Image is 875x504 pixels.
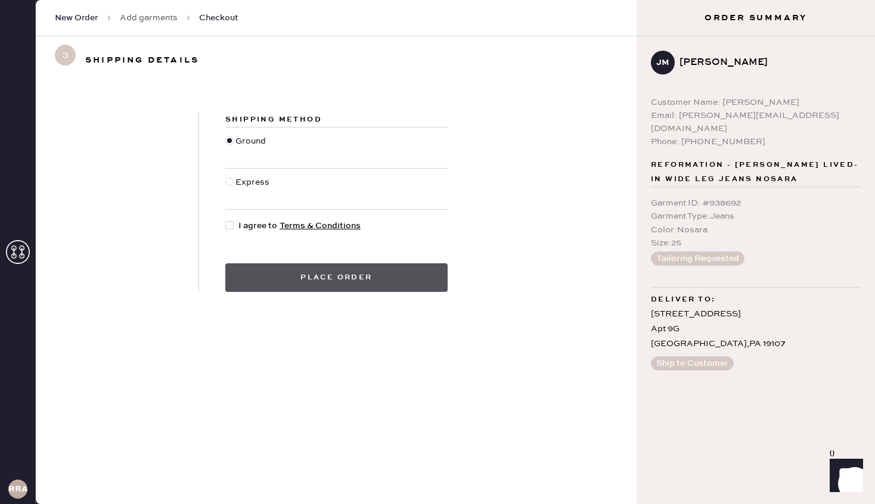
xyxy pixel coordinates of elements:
[656,58,669,67] h3: JM
[651,356,734,371] button: Ship to Customer
[8,485,27,493] h3: RRA
[55,12,98,24] span: New Order
[651,293,715,307] span: Deliver to:
[679,55,851,70] div: [PERSON_NAME]
[651,158,861,186] span: Reformation - [PERSON_NAME] lived-in wide leg jeans Nosara
[651,210,861,223] div: Garment Type : Jeans
[235,176,272,202] div: Express
[651,223,861,237] div: Color : Nosara
[225,115,322,124] span: Shipping Method
[818,450,870,502] iframe: Front Chat
[651,251,744,266] button: Tailoring Requested
[651,307,861,352] div: [STREET_ADDRESS] Apt 9G [GEOGRAPHIC_DATA] , PA 19107
[651,135,861,148] div: Phone: [PHONE_NUMBER]
[280,220,361,231] a: Terms & Conditions
[120,12,178,24] a: Add garments
[651,109,861,135] div: Email: [PERSON_NAME][EMAIL_ADDRESS][DOMAIN_NAME]
[235,135,269,161] div: Ground
[85,51,199,70] h3: Shipping details
[651,237,861,250] div: Size : 25
[225,263,448,292] button: Place order
[651,96,861,109] div: Customer Name: [PERSON_NAME]
[637,12,875,24] h3: Order Summary
[238,219,361,232] span: I agree to
[199,12,238,24] span: Checkout
[55,45,76,66] span: 3
[651,197,861,210] div: Garment ID : # 938692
